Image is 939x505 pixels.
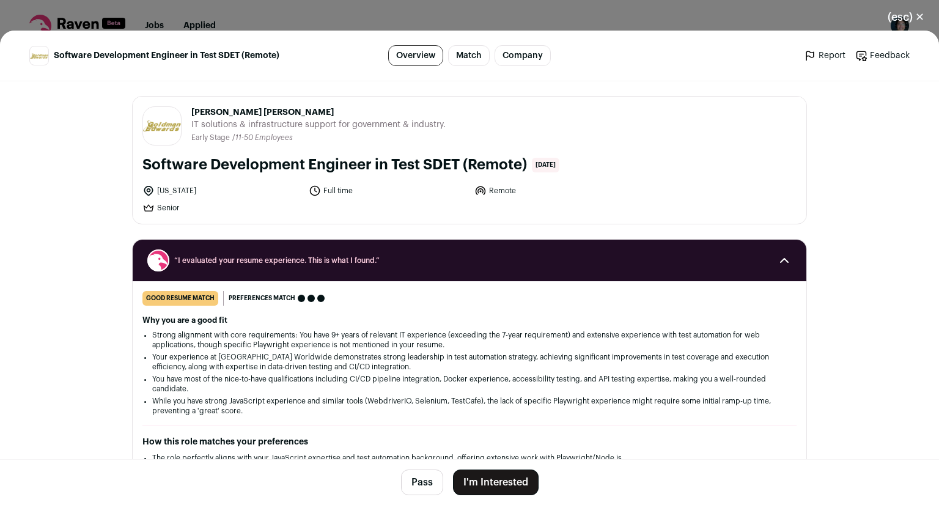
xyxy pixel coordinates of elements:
h2: Why you are a good fit [142,315,797,325]
a: Match [448,45,490,66]
span: [DATE] [532,158,559,172]
span: IT solutions & infrastructure support for government & industry. [191,119,446,131]
span: “I evaluated your resume experience. This is what I found.” [174,256,765,265]
li: The role perfectly aligns with your JavaScript expertise and test automation background, offering... [152,453,787,463]
a: Report [804,50,845,62]
h1: Software Development Engineer in Test SDET (Remote) [142,155,527,175]
span: [PERSON_NAME] [PERSON_NAME] [191,106,446,119]
li: You have most of the nice-to-have qualifications including CI/CD pipeline integration, Docker exp... [152,374,787,394]
span: Preferences match [229,292,295,304]
h2: How this role matches your preferences [142,436,797,448]
button: Pass [401,470,443,495]
img: 7871c0de786fda62fa27232a95903f2cb7584ec759ddf820fa9dfbb04705fe37.png [143,120,181,132]
a: Overview [388,45,443,66]
li: While you have strong JavaScript experience and similar tools (WebdriverIO, Selenium, TestCafe), ... [152,396,787,416]
button: I'm Interested [453,470,539,495]
li: Strong alignment with core requirements: You have 9+ years of relevant IT experience (exceeding t... [152,330,787,350]
li: [US_STATE] [142,185,301,197]
span: Software Development Engineer in Test SDET (Remote) [54,50,279,62]
li: Full time [309,185,468,197]
a: Feedback [855,50,910,62]
button: Close modal [873,4,939,31]
li: Remote [474,185,633,197]
a: Company [495,45,551,66]
li: Early Stage [191,133,232,142]
li: / [232,133,293,142]
div: good resume match [142,291,218,306]
li: Senior [142,202,301,214]
img: 7871c0de786fda62fa27232a95903f2cb7584ec759ddf820fa9dfbb04705fe37.png [30,53,48,59]
li: Your experience at [GEOGRAPHIC_DATA] Worldwide demonstrates strong leadership in test automation ... [152,352,787,372]
span: 11-50 Employees [235,134,293,141]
